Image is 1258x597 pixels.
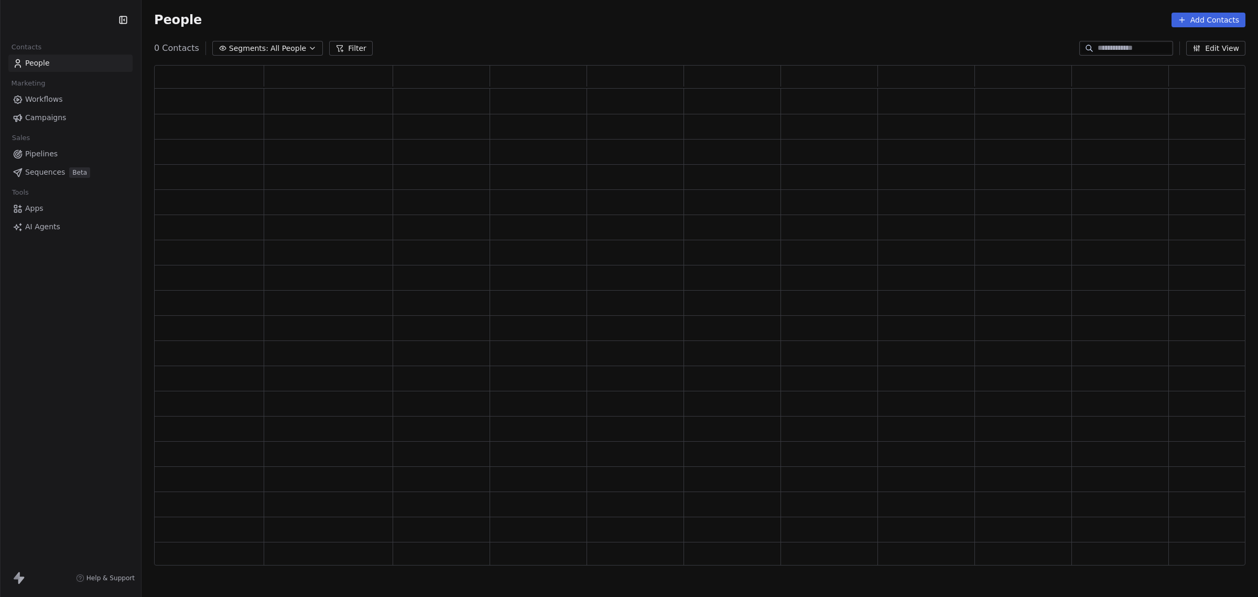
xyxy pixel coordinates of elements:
button: Edit View [1186,41,1245,56]
a: Workflows [8,91,133,108]
span: Pipelines [25,148,58,159]
span: Marketing [7,76,50,91]
a: Apps [8,200,133,217]
a: People [8,55,133,72]
button: Filter [329,41,373,56]
span: Apps [25,203,44,214]
a: AI Agents [8,218,133,236]
a: Campaigns [8,109,133,126]
span: Contacts [7,39,46,55]
span: 0 Contacts [154,42,199,55]
button: Add Contacts [1172,13,1245,27]
span: Sequences [25,167,65,178]
a: Help & Support [76,574,135,582]
span: Tools [7,185,33,200]
span: Sales [7,130,35,146]
span: People [154,12,202,28]
span: Workflows [25,94,63,105]
span: AI Agents [25,221,60,232]
span: All People [270,43,306,54]
span: Campaigns [25,112,66,123]
span: Segments: [229,43,268,54]
span: People [25,58,50,69]
a: Pipelines [8,145,133,163]
span: Help & Support [86,574,135,582]
a: SequencesBeta [8,164,133,181]
span: Beta [69,167,90,178]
